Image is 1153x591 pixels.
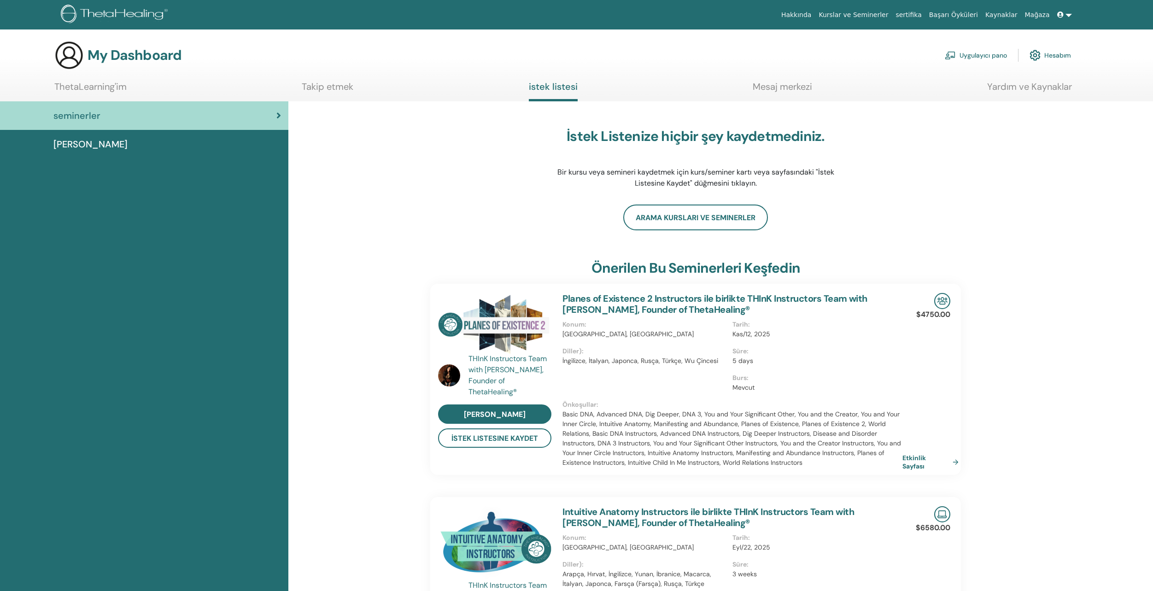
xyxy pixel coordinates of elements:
[916,522,950,533] p: $6580.00
[732,329,897,339] p: Kas/12, 2025
[53,109,100,123] span: seminerler
[438,428,551,448] button: İstek Listesine Kaydet
[302,81,353,99] a: Takip etmek
[945,51,956,59] img: chalkboard-teacher.svg
[438,506,551,583] img: Intuitive Anatomy Instructors
[732,569,897,579] p: 3 weeks
[562,543,727,552] p: [GEOGRAPHIC_DATA], [GEOGRAPHIC_DATA]
[732,356,897,366] p: 5 days
[550,167,841,189] p: Bir kursu veya semineri kaydetmek için kurs/seminer kartı veya sayfasındaki "İstek Listesine Kayd...
[550,128,841,145] h3: İstek Listenize hiçbir şey kaydetmediniz.
[61,5,171,25] img: logo.png
[562,506,854,529] a: Intuitive Anatomy Instructors ile birlikte THInK Instructors Team with [PERSON_NAME], Founder of ...
[562,410,902,468] p: Basic DNA, Advanced DNA, Dig Deeper, DNA 3, You and Your Significant Other, You and the Creator, ...
[562,560,727,569] p: Diller) :
[438,404,551,424] a: [PERSON_NAME]
[562,293,867,316] a: Planes of Existence 2 Instructors ile birlikte THInK Instructors Team with [PERSON_NAME], Founder...
[562,346,727,356] p: Diller) :
[591,260,800,276] h3: Önerilen bu seminerleri keşfedin
[732,346,897,356] p: Süre :
[934,293,950,309] img: In-Person Seminar
[753,81,812,99] a: Mesaj merkezi
[468,353,554,398] a: THInK Instructors Team with [PERSON_NAME], Founder of ThetaHealing®
[562,356,727,366] p: İngilizce, İtalyan, Japonca, Rusça, Türkçe, Wu Çincesi
[945,45,1007,65] a: Uygulayıcı pano
[778,6,815,23] a: Hakkında
[987,81,1072,99] a: Yardım ve Kaynaklar
[916,309,950,320] p: $4750.00
[53,137,128,151] span: [PERSON_NAME]
[54,81,127,99] a: ThetaLearning'im
[562,400,902,410] p: Önkoşullar :
[732,320,897,329] p: Tarih :
[732,560,897,569] p: Süre :
[732,383,897,392] p: Mevcut
[562,569,727,589] p: Arapça, Hırvat, İngilizce, Yunan, İbranice, Macarca, İtalyan, Japonca, Farsça (Farsça), Rusça, Tü...
[892,6,925,23] a: sertifika
[902,454,962,470] a: Etkinlik Sayfası
[623,205,768,230] a: Arama Kursları ve Seminerler
[438,364,460,386] img: default.jpg
[1021,6,1053,23] a: Mağaza
[732,533,897,543] p: Tarih :
[464,410,526,419] span: [PERSON_NAME]
[732,373,897,383] p: Burs :
[54,41,84,70] img: generic-user-icon.jpg
[1030,47,1041,63] img: cog.svg
[562,320,727,329] p: Konum :
[562,533,727,543] p: Konum :
[934,506,950,522] img: Live Online Seminar
[815,6,892,23] a: Kurslar ve Seminerler
[732,543,897,552] p: Eyl/22, 2025
[925,6,982,23] a: Başarı Öyküleri
[88,47,181,64] h3: My Dashboard
[982,6,1021,23] a: Kaynaklar
[529,81,578,101] a: istek listesi
[1030,45,1071,65] a: Hesabım
[562,329,727,339] p: [GEOGRAPHIC_DATA], [GEOGRAPHIC_DATA]
[438,293,551,356] img: Planes of Existence 2 Instructors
